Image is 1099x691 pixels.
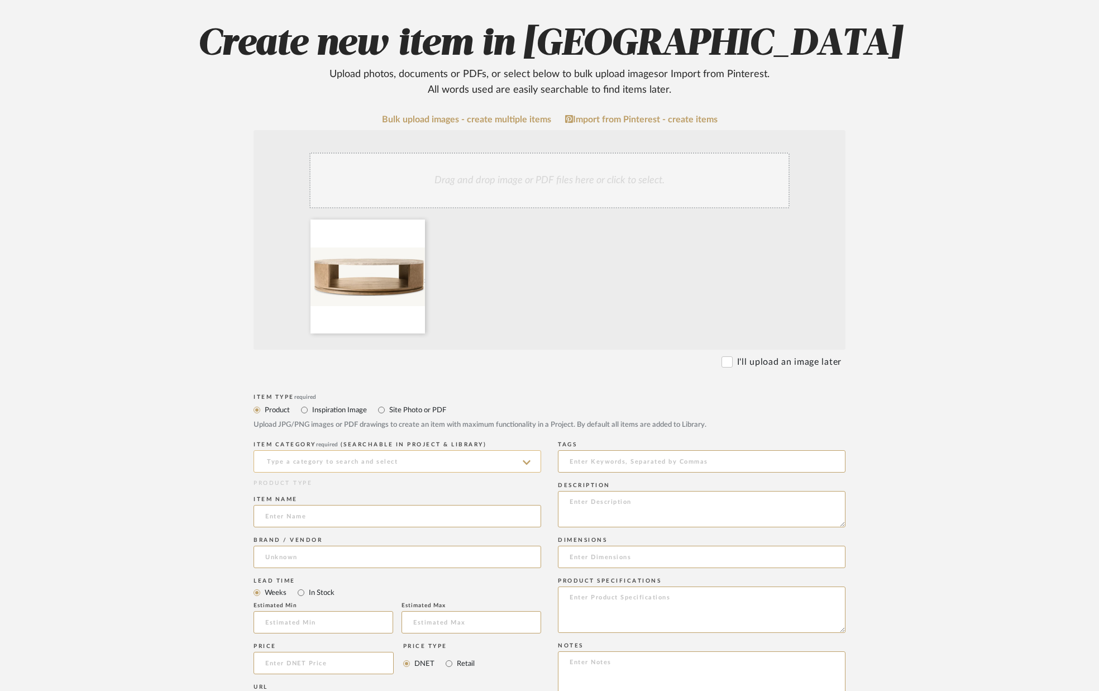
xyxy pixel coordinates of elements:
[294,394,316,400] span: required
[254,652,394,674] input: Enter DNET Price
[456,657,475,670] label: Retail
[254,479,541,488] div: PRODUCT TYPE
[194,22,905,98] h2: Create new item in [GEOGRAPHIC_DATA]
[254,585,541,599] mat-radio-group: Select item type
[264,404,290,416] label: Product
[254,602,393,609] div: Estimated Min
[388,404,446,416] label: Site Photo or PDF
[316,442,338,447] span: required
[254,578,541,584] div: Lead Time
[254,505,541,527] input: Enter Name
[403,652,475,674] mat-radio-group: Select price type
[558,482,845,489] div: Description
[382,115,551,125] a: Bulk upload images - create multiple items
[254,496,541,503] div: Item name
[565,115,718,125] a: Import from Pinterest - create items
[341,442,487,447] span: (Searchable in Project & Library)
[402,611,541,633] input: Estimated Max
[558,537,845,544] div: Dimensions
[264,587,286,599] label: Weeks
[254,684,541,690] div: URL
[558,450,845,473] input: Enter Keywords, Separated by Commas
[558,642,845,649] div: Notes
[254,403,845,417] mat-radio-group: Select item type
[254,394,845,401] div: Item Type
[254,537,541,544] div: Brand / Vendor
[558,441,845,448] div: Tags
[254,450,541,473] input: Type a category to search and select
[311,404,367,416] label: Inspiration Image
[737,355,842,369] label: I'll upload an image later
[254,643,394,650] div: Price
[558,578,845,584] div: Product Specifications
[254,441,541,448] div: ITEM CATEGORY
[403,643,475,650] div: Price Type
[308,587,335,599] label: In Stock
[321,66,778,98] div: Upload photos, documents or PDFs, or select below to bulk upload images or Import from Pinterest ...
[413,657,434,670] label: DNET
[254,546,541,568] input: Unknown
[254,420,845,431] div: Upload JPG/PNG images or PDF drawings to create an item with maximum functionality in a Project. ...
[402,602,541,609] div: Estimated Max
[254,611,393,633] input: Estimated Min
[558,546,845,568] input: Enter Dimensions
